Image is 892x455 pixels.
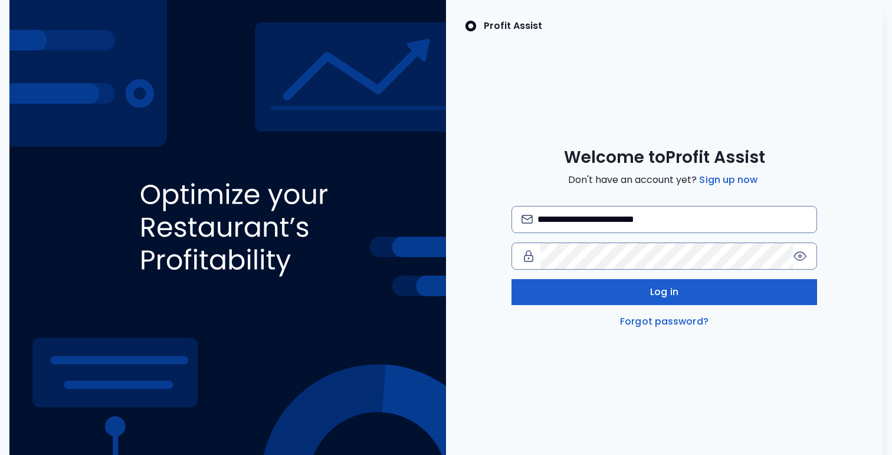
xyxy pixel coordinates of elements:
button: Log in [511,279,817,305]
img: email [522,215,533,224]
a: Sign up now [697,173,760,187]
a: Forgot password? [618,315,711,329]
span: Don't have an account yet? [568,173,760,187]
span: Welcome to Profit Assist [564,147,765,168]
p: Profit Assist [484,19,542,33]
span: Log in [650,285,678,299]
img: SpotOn Logo [465,19,477,33]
